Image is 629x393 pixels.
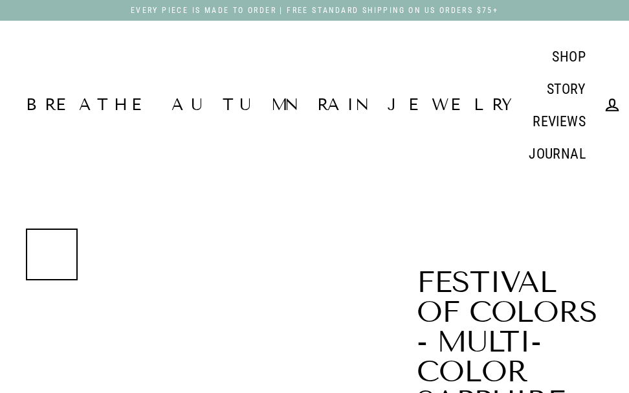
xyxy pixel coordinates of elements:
[537,73,595,105] a: STORY
[542,40,595,73] a: SHOP
[523,105,595,137] a: REVIEWS
[519,40,595,170] div: Primary
[26,97,519,113] a: Breathe Autumn Rain Jewelry
[519,138,595,170] a: JOURNAL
